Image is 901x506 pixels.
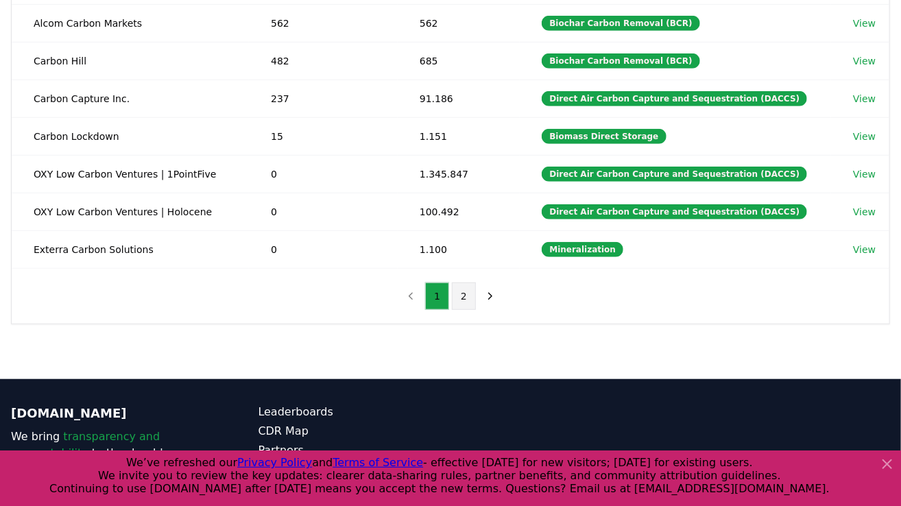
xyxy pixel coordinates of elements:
a: Leaderboards [259,404,451,420]
td: OXY Low Carbon Ventures | 1PointFive [12,155,249,193]
p: [DOMAIN_NAME] [11,404,204,423]
button: 1 [425,282,449,310]
div: Biochar Carbon Removal (BCR) [542,53,699,69]
td: 482 [249,42,398,80]
td: Carbon Hill [12,42,249,80]
div: Biomass Direct Storage [542,129,666,144]
td: 15 [249,117,398,155]
td: 0 [249,230,398,268]
div: Direct Air Carbon Capture and Sequestration (DACCS) [542,204,807,219]
button: next page [479,282,502,310]
button: 2 [452,282,476,310]
td: 0 [249,155,398,193]
span: transparency and accountability [11,430,160,459]
a: View [853,130,876,143]
td: OXY Low Carbon Ventures | Holocene [12,193,249,230]
td: 685 [398,42,520,80]
div: Direct Air Carbon Capture and Sequestration (DACCS) [542,167,807,182]
a: View [853,205,876,219]
td: 562 [398,4,520,42]
div: Biochar Carbon Removal (BCR) [542,16,699,31]
td: 1.100 [398,230,520,268]
a: Partners [259,442,451,459]
a: View [853,167,876,181]
div: Mineralization [542,242,623,257]
td: 1.151 [398,117,520,155]
td: 562 [249,4,398,42]
td: Carbon Capture Inc. [12,80,249,117]
a: CDR Map [259,423,451,439]
td: 0 [249,193,398,230]
a: View [853,54,876,68]
a: View [853,16,876,30]
p: We bring to the durable carbon removal market [11,429,204,478]
td: Exterra Carbon Solutions [12,230,249,268]
td: Alcom Carbon Markets [12,4,249,42]
td: Carbon Lockdown [12,117,249,155]
a: View [853,243,876,256]
td: 100.492 [398,193,520,230]
td: 237 [249,80,398,117]
a: View [853,92,876,106]
td: 1.345.847 [398,155,520,193]
div: Direct Air Carbon Capture and Sequestration (DACCS) [542,91,807,106]
td: 91.186 [398,80,520,117]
